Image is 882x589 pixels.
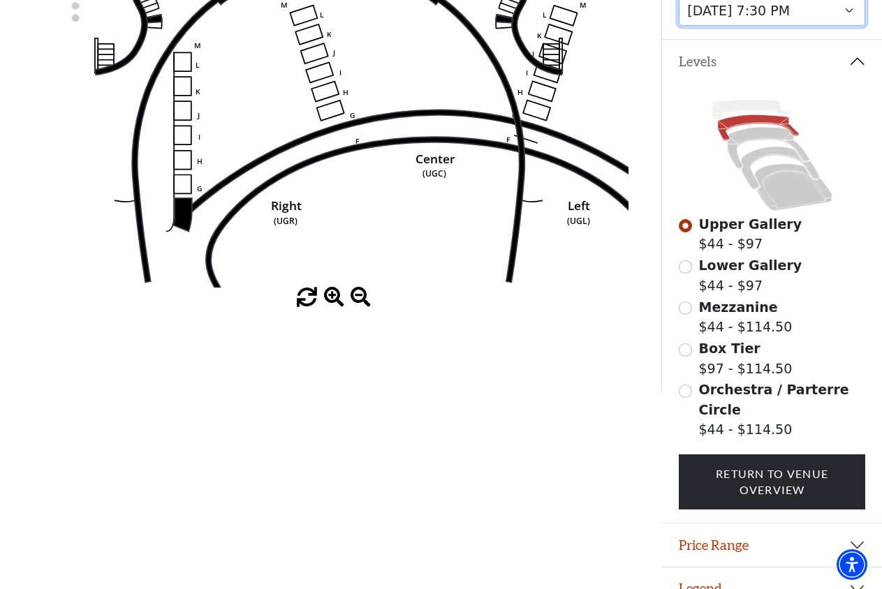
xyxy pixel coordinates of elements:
text: H [343,87,348,97]
path: Mezzanine - Seats Available: 34 [728,127,810,169]
input: Mezzanine$44 - $114.50 [679,301,692,315]
text: Left [568,197,590,214]
label: $44 - $97 [699,214,802,254]
path: Lower Gallery - Seats Available: 98 [718,115,799,141]
text: I [339,67,341,77]
label: $44 - $114.50 [699,297,793,337]
span: Upper Gallery [699,216,802,232]
text: H [197,156,203,166]
span: Box Tier [699,341,760,356]
span: Lower Gallery [699,258,802,273]
text: I [526,67,528,77]
text: G [197,183,203,193]
text: I [199,132,201,142]
text: G [512,110,517,119]
button: zoom in [324,288,344,308]
text: G [350,110,355,119]
text: F [356,135,360,145]
text: K [538,30,543,40]
button: Levels [662,40,882,83]
input: Orchestra / Parterre Circle$44 - $114.50 [679,385,692,398]
path: Upper Gallery - Seats Available: 0 [712,100,788,118]
input: Upper Gallery$44 - $97 [679,219,692,232]
button: zoom out [351,288,371,308]
text: J [333,47,336,57]
input: Box Tier$97 - $114.50 [679,343,692,357]
label: $44 - $97 [699,255,802,295]
div: Accessibility Menu [837,549,867,580]
text: J [531,49,534,59]
button: Price Range [662,523,882,567]
span: Orchestra / Parterre Circle [699,382,849,417]
span: Mezzanine [699,299,778,315]
text: H [517,87,523,97]
text: (UGR) [274,214,297,226]
text: Center [416,150,455,167]
text: M [195,40,202,50]
use: Seat Selected [72,14,80,22]
path: Orchestra / Parterre Circle - Seats Available: 6 [754,164,832,211]
circle: <table class="table table-borderless mb-0 fw-bold"><thead><th>Section</th><th>Row</th><th>Seat</t... [72,2,79,9]
text: K [196,86,200,96]
text: (UGL) [568,214,591,226]
button: reset zoom [297,288,317,308]
text: Right [271,197,302,214]
circle: <table class="table table-borderless mb-0 fw-bold"><thead><th>Section</th><th>Row</th><th>Seat</t... [72,14,79,21]
text: K [327,29,332,38]
use: Seat Selected [72,1,80,10]
text: J [198,110,200,120]
text: F [506,135,510,144]
input: Lower Gallery$44 - $97 [679,260,692,274]
path: Box Tier - Seats Available: 8 [741,147,819,189]
a: Return To Venue Overview [679,454,865,509]
text: L [321,10,325,20]
text: (UGC) [422,167,446,179]
label: $97 - $114.50 [699,338,793,378]
label: $44 - $114.50 [699,380,866,440]
text: L [196,59,200,69]
text: L [543,10,547,20]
